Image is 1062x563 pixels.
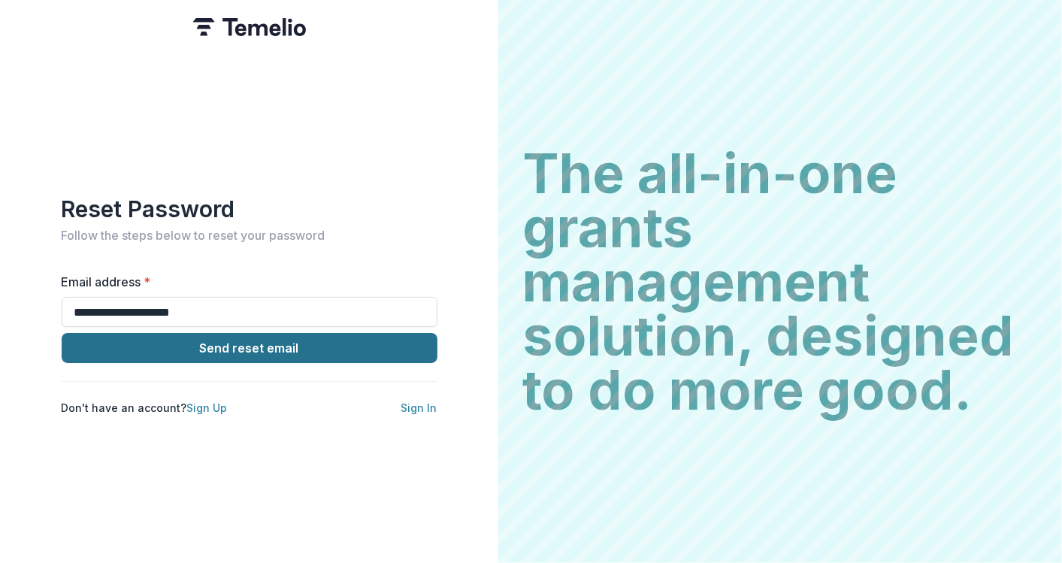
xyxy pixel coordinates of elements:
img: Temelio [193,18,306,36]
h1: Reset Password [62,195,437,222]
a: Sign In [401,401,437,414]
button: Send reset email [62,333,437,363]
label: Email address [62,273,428,291]
a: Sign Up [187,401,228,414]
h2: Follow the steps below to reset your password [62,229,437,243]
p: Don't have an account? [62,400,228,416]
